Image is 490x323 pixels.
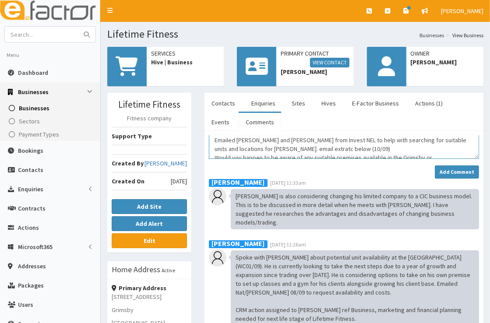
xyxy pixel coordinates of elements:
[112,99,187,109] h3: Lifetime Fitness
[18,185,43,193] span: Enquiries
[441,7,483,15] span: [PERSON_NAME]
[112,233,187,248] a: Edit
[171,177,187,186] span: [DATE]
[281,49,349,67] span: Primary Contact
[212,239,264,248] b: [PERSON_NAME]
[270,179,306,186] span: [DATE] 11:33am
[19,117,40,125] span: Sectors
[136,220,163,228] b: Add Alert
[435,165,479,179] button: Add Comment
[112,305,187,314] p: Grimsby
[112,177,145,185] b: Created On
[270,241,306,248] span: [DATE] 11:26am
[204,94,242,112] a: Contacts
[19,130,59,138] span: Payment Types
[314,94,343,112] a: Hives
[112,292,187,301] p: [STREET_ADDRESS]
[18,224,39,232] span: Actions
[112,114,187,123] p: Fitness company
[209,135,479,159] textarea: Comment
[285,94,312,112] a: Sites
[107,28,483,40] h1: Lifetime Fitness
[112,159,144,167] b: Created By
[419,32,444,39] a: Businesses
[212,178,264,186] b: [PERSON_NAME]
[281,67,349,76] span: [PERSON_NAME]
[144,237,155,245] b: Edit
[19,104,49,112] span: Businesses
[231,189,479,229] div: [PERSON_NAME] is also considering changing his limited company to a CIC business model. This is t...
[18,243,53,251] span: Microsoft365
[145,159,187,168] a: [PERSON_NAME]
[2,115,100,128] a: Sectors
[2,128,100,141] a: Payment Types
[2,102,100,115] a: Businesses
[345,94,406,112] a: E-Factor Business
[18,301,33,309] span: Users
[18,69,48,77] span: Dashboard
[204,113,236,131] a: Events
[5,27,78,42] input: Search...
[112,132,152,140] b: Support Type
[18,262,46,270] span: Addresses
[18,281,44,289] span: Packages
[411,49,479,58] span: Owner
[440,169,474,175] strong: Add Comment
[411,58,479,67] span: [PERSON_NAME]
[18,147,43,154] span: Bookings
[112,284,166,292] strong: Primary Address
[444,32,483,39] li: View Business
[18,88,49,96] span: Businesses
[18,166,43,174] span: Contacts
[162,267,175,274] small: Active
[112,266,160,274] h3: Home Address
[137,203,162,211] b: Add Site
[244,94,282,112] a: Enquiries
[151,58,219,67] span: Hive | Business
[310,58,349,67] a: View Contact
[112,216,187,231] button: Add Alert
[239,113,281,131] a: Comments
[408,94,450,112] a: Actions (1)
[18,204,46,212] span: Contracts
[151,49,219,58] span: Services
